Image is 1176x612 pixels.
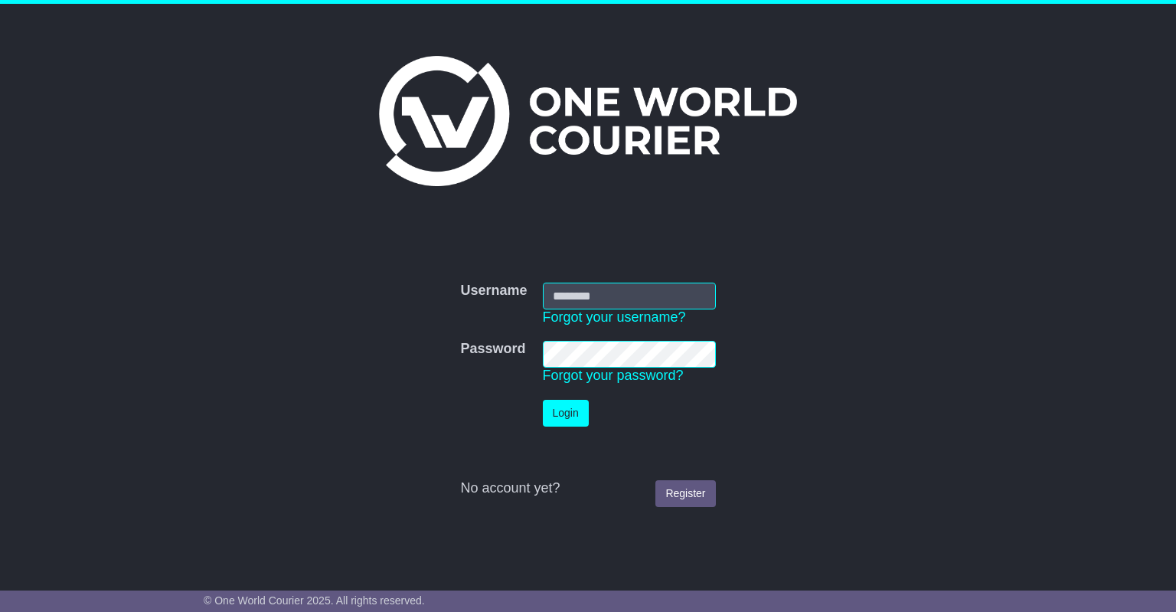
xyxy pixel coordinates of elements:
[543,368,684,383] a: Forgot your password?
[655,480,715,507] a: Register
[543,400,589,427] button: Login
[379,56,797,186] img: One World
[460,341,525,358] label: Password
[460,480,715,497] div: No account yet?
[460,283,527,299] label: Username
[204,594,425,607] span: © One World Courier 2025. All rights reserved.
[543,309,686,325] a: Forgot your username?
